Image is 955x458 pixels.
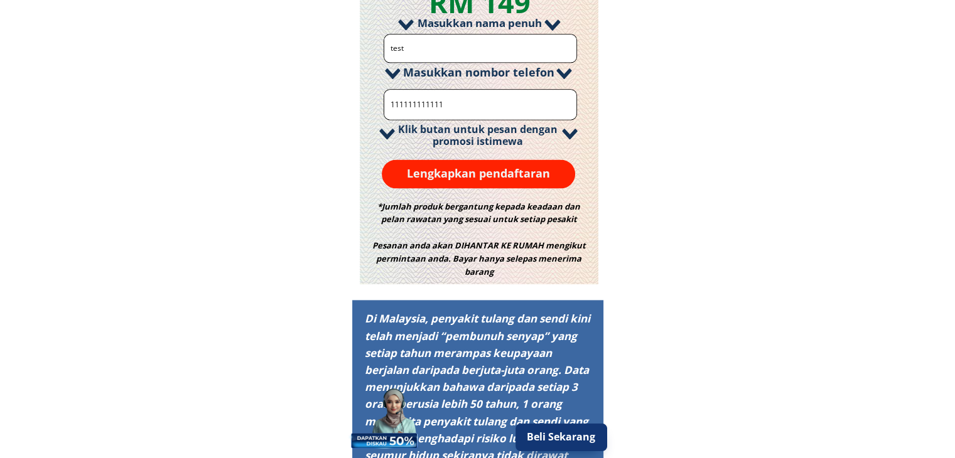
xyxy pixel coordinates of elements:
[368,200,590,279] h3: *Jumlah produk bergantung kepada keadaan dan pelan rawatan yang sesuai untuk setiap pesakit Pesan...
[385,14,573,31] h3: Masukkan nama penuh
[387,90,574,119] input: Nombor telefon
[382,159,576,188] p: Lengkapkan pendaftaran
[515,423,607,451] p: Beli Sekarang
[387,35,574,62] input: Nama penuh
